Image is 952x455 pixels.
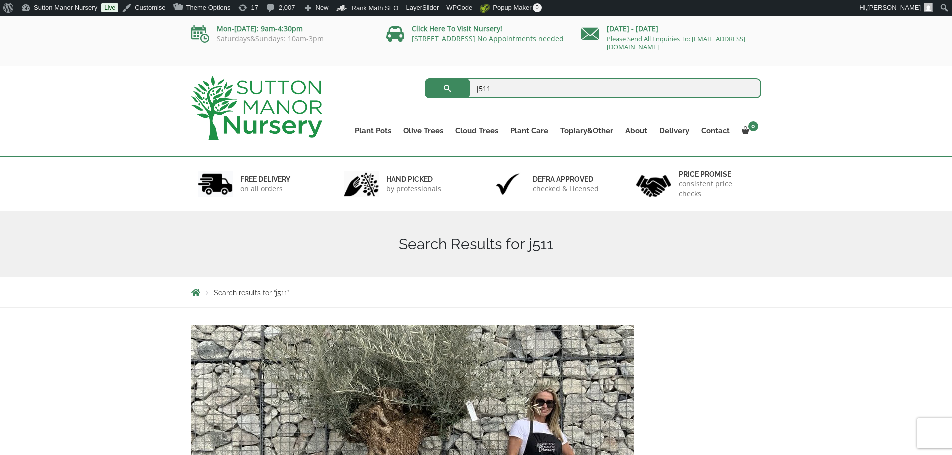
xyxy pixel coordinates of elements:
[679,170,755,179] h6: Price promise
[191,288,761,296] nav: Breadcrumbs
[748,121,758,131] span: 0
[352,4,399,12] span: Rank Math SEO
[412,34,564,43] a: [STREET_ADDRESS] No Appointments needed
[607,34,745,51] a: Please Send All Enquiries To: [EMAIL_ADDRESS][DOMAIN_NAME]
[449,124,504,138] a: Cloud Trees
[867,4,921,11] span: [PERSON_NAME]
[397,124,449,138] a: Olive Trees
[101,3,118,12] a: Live
[504,124,554,138] a: Plant Care
[344,171,379,197] img: 2.jpg
[412,24,502,33] a: Click Here To Visit Nursery!
[554,124,619,138] a: Topiary&Other
[191,427,634,437] a: Gnarled Olive Tree XXL (Ancient) J511
[191,76,322,140] img: logo
[191,235,761,253] h1: Search Results for j511
[679,179,755,199] p: consistent price checks
[619,124,653,138] a: About
[581,23,761,35] p: [DATE] - [DATE]
[490,171,525,197] img: 3.jpg
[240,175,290,184] h6: FREE DELIVERY
[386,184,441,194] p: by professionals
[736,124,761,138] a: 0
[636,169,671,199] img: 4.jpg
[191,23,371,35] p: Mon-[DATE]: 9am-4:30pm
[653,124,695,138] a: Delivery
[349,124,397,138] a: Plant Pots
[214,289,289,297] span: Search results for “j511”
[386,175,441,184] h6: hand picked
[533,184,599,194] p: checked & Licensed
[425,78,761,98] input: Search...
[533,175,599,184] h6: Defra approved
[198,171,233,197] img: 1.jpg
[191,35,371,43] p: Saturdays&Sundays: 10am-3pm
[533,3,542,12] span: 0
[695,124,736,138] a: Contact
[240,184,290,194] p: on all orders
